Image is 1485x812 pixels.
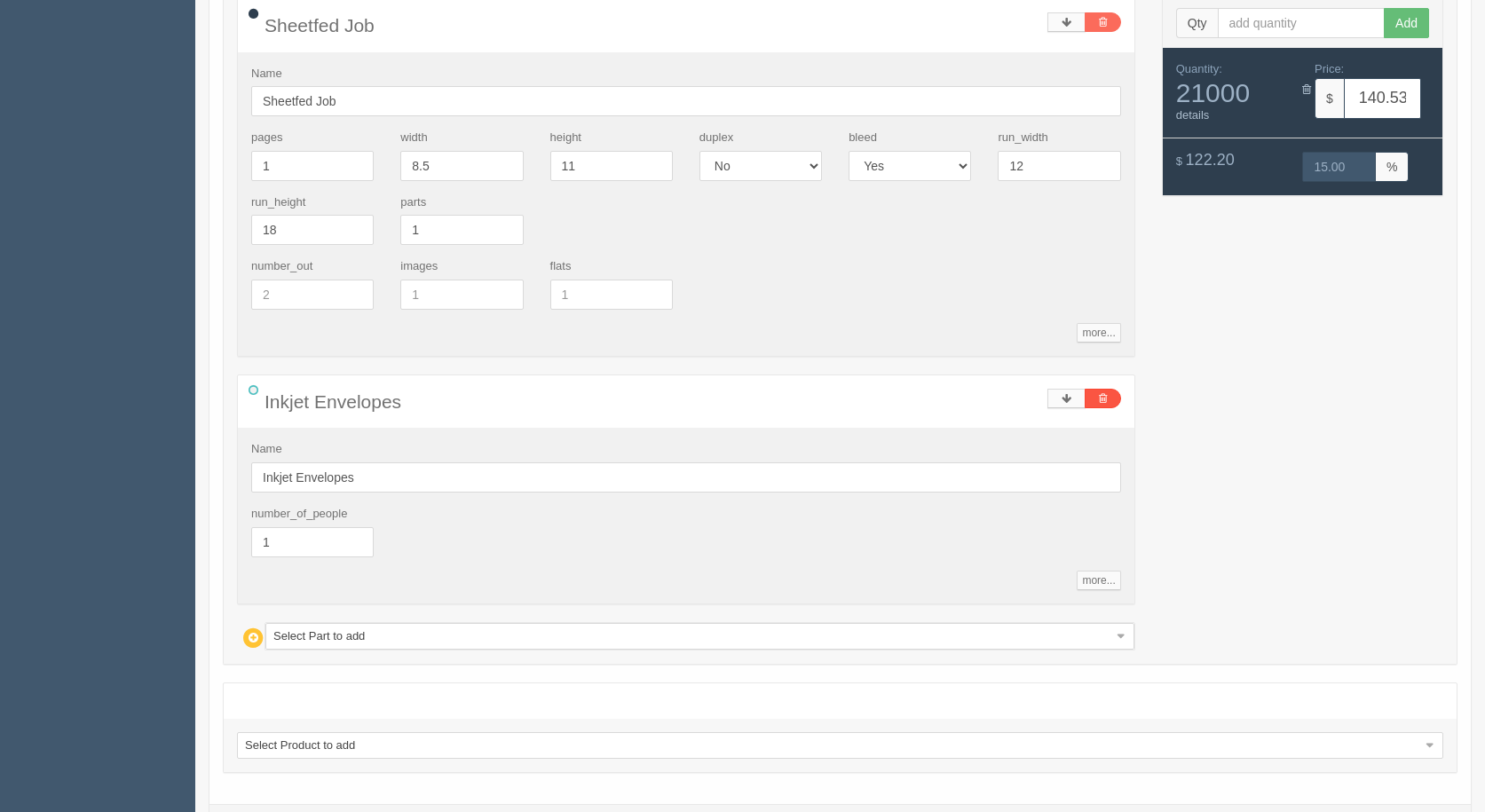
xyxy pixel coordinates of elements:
[1077,323,1120,343] a: more...
[265,623,1134,650] a: Select Part to add
[1176,78,1290,107] span: 21000
[245,733,1419,758] span: Select Product to add
[1176,154,1182,168] span: $
[251,462,1121,493] input: Name
[1315,62,1344,75] span: Price:
[400,194,426,211] label: parts
[699,130,733,146] label: duplex
[1218,8,1386,38] input: add quantity
[400,130,427,146] label: width
[1176,108,1210,122] a: details
[849,130,877,146] label: bleed
[237,732,1443,759] a: Select Product to add
[265,15,375,35] span: Sheetfed Job
[550,280,673,310] input: 1
[251,86,1121,116] input: Name
[1384,8,1429,38] button: Add
[251,280,374,310] input: 2
[273,624,1110,649] span: Select Part to add
[251,130,282,146] label: pages
[550,258,572,275] label: flats
[1176,62,1222,75] span: Quantity:
[265,391,401,412] span: Inkjet Envelopes
[1315,78,1344,119] span: $
[1176,8,1218,38] span: Qty
[550,130,581,146] label: height
[251,441,282,458] label: Name
[998,130,1047,146] label: run_width
[1077,571,1120,590] a: more...
[251,194,305,211] label: run_height
[400,258,438,275] label: images
[251,506,347,523] label: number_of_people
[1376,152,1409,182] span: %
[251,258,312,275] label: number_out
[1186,151,1235,169] span: 122.20
[400,280,523,310] input: 1
[251,66,282,83] label: Name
